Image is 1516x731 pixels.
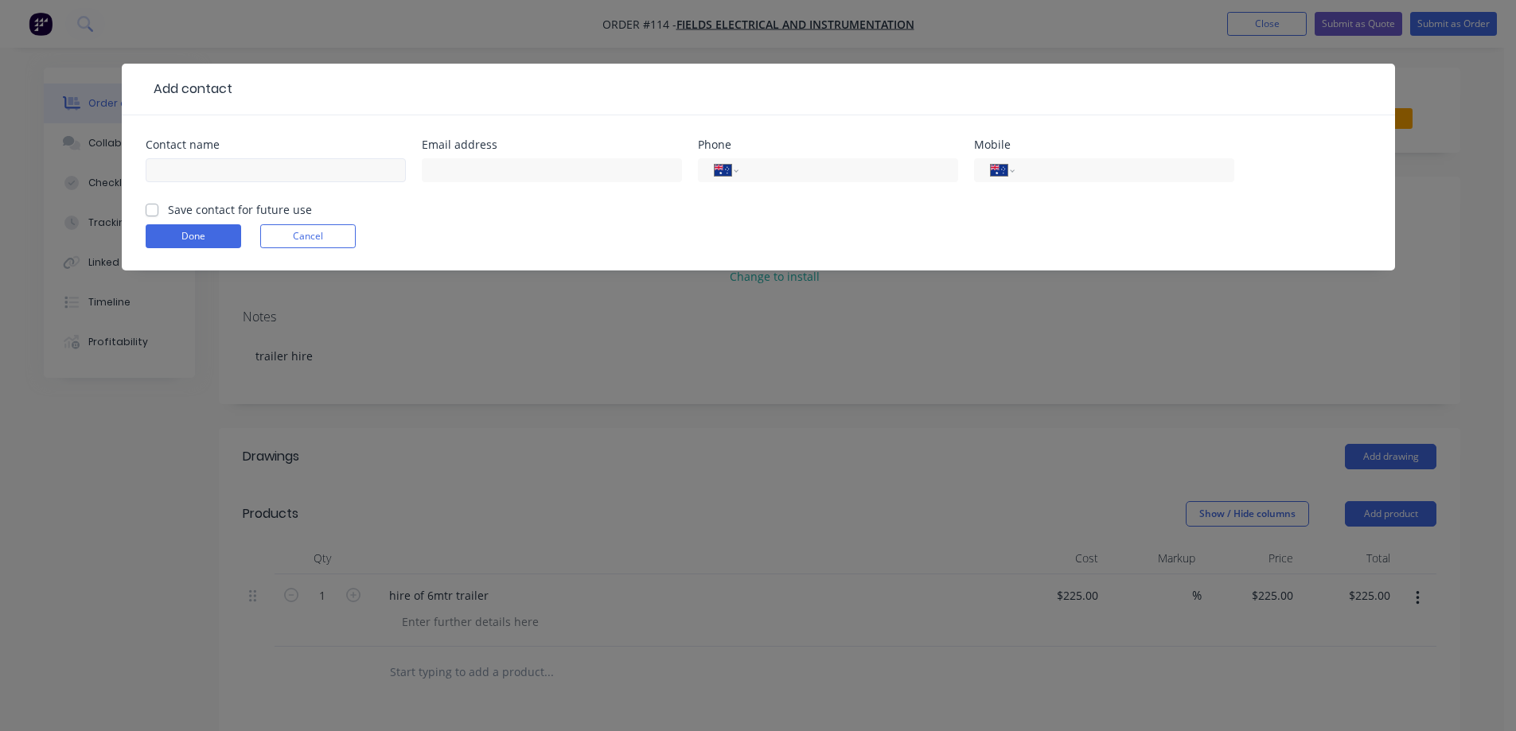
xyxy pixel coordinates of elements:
[146,139,406,150] div: Contact name
[146,80,232,99] div: Add contact
[698,139,958,150] div: Phone
[422,139,682,150] div: Email address
[168,201,312,218] label: Save contact for future use
[974,139,1234,150] div: Mobile
[146,224,241,248] button: Done
[260,224,356,248] button: Cancel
